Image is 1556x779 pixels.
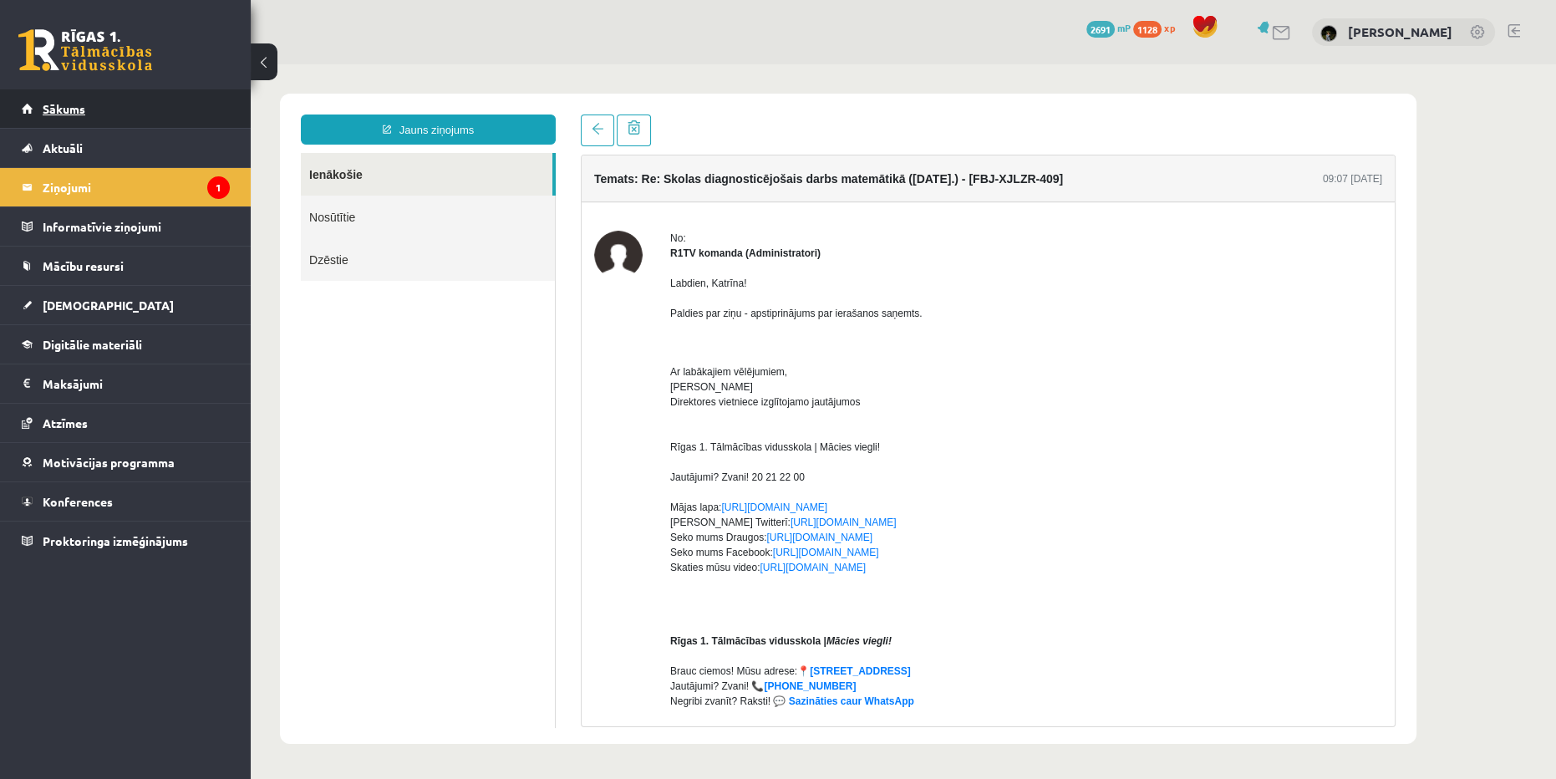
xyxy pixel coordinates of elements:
a: [URL][DOMAIN_NAME] [516,467,622,479]
legend: Ziņojumi [43,168,230,206]
a: [DEMOGRAPHIC_DATA] [22,286,230,324]
a: [PERSON_NAME] [1348,23,1452,40]
a: Digitālie materiāli [22,325,230,364]
img: R1TV komanda [343,166,392,215]
a: [URL][DOMAIN_NAME] [470,437,577,449]
span: Sākums [43,101,85,116]
span: xp [1164,21,1175,34]
a: Informatīvie ziņojumi [22,207,230,246]
a: 1128 xp [1133,21,1183,34]
a: Jauns ziņojums [50,50,305,80]
p: Labdien, Katrīna! Paldies par ziņu - apstiprinājums par ierašanos saņemts. [420,211,1131,257]
span: Proktoringa izmēģinājums [43,533,188,548]
p: Brauc ciemos! Mūsu adrese: Jautājumi? Zvani! 📞 Negribi zvanīt? Raksti! [420,554,1131,644]
p: Mājas lapa: 🌐 [420,658,1131,688]
a: Ziņojumi1 [22,168,230,206]
a: [URL][DOMAIN_NAME] [509,497,615,509]
a: Aktuāli [22,129,230,167]
a: [PHONE_NUMBER] [513,616,605,628]
span: Digitālie materiāli [43,337,142,352]
legend: Maksājumi [43,364,230,403]
h4: Temats: Re: Skolas diagnosticējošais darbs matemātikā ([DATE].) - [FBJ-XJLZR-409] [343,108,812,121]
span: Konferences [43,494,113,509]
a: Rīgas 1. Tālmācības vidusskola [18,29,152,71]
legend: Informatīvie ziņojumi [43,207,230,246]
p: Ar labākajiem vēlējumiem, [PERSON_NAME] Direktores vietniece izglītojamo jautājumos Rīgas 1. Tālm... [420,270,1131,541]
img: Katrīna Arāja [1320,25,1337,42]
a: Proktoringa izmēģinājums [22,522,230,560]
span: Aktuāli [43,140,83,155]
a: [URL][DOMAIN_NAME] [522,482,628,494]
a: 2691 mP [1086,21,1131,34]
span: [DEMOGRAPHIC_DATA] [43,298,174,313]
strong: 📍 [547,601,559,613]
a: Konferences [22,482,230,521]
a: [URL][DOMAIN_NAME] [540,452,646,464]
span: Mācību resursi [43,258,124,273]
a: Maksājumi [22,364,230,403]
strong: Rīgas 1. Tālmācības vidusskola | [420,571,576,583]
a: Ienākošie [50,89,302,131]
span: 1128 [1133,21,1162,38]
a: Mācību resursi [22,247,230,285]
a: Dzēstie [50,174,304,216]
strong: Mācies viegli! [576,571,641,583]
div: 09:07 [DATE] [1072,107,1131,122]
a: 💬 Sazināties caur WhatsApp [522,631,663,643]
strong: R1TV komanda (Administratori) [420,183,570,195]
span: Motivācijas programma [43,455,175,470]
a: Nosūtītie [50,131,304,174]
span: mP [1117,21,1131,34]
a: Atzīmes [22,404,230,442]
a: Sākums [22,89,230,128]
a: [STREET_ADDRESS] [559,601,660,613]
span: Atzīmes [43,415,88,430]
a: Motivācijas programma [22,443,230,481]
span: 2691 [1086,21,1115,38]
i: 1 [207,176,230,199]
div: No: [420,166,1131,181]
